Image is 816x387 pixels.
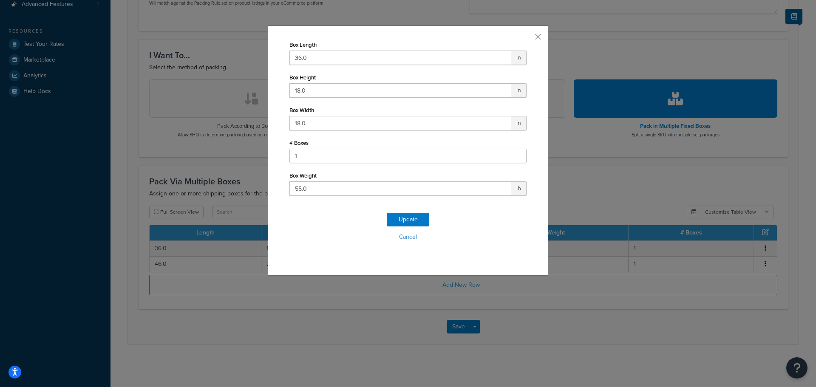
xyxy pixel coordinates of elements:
[511,83,527,98] span: in
[387,213,429,226] button: Update
[511,116,527,130] span: in
[289,231,527,243] button: Cancel
[289,172,317,179] label: Box Weight
[289,42,317,48] label: Box Length
[511,51,527,65] span: in
[511,181,527,196] span: lb
[289,74,316,81] label: Box Height
[289,140,309,146] label: # Boxes
[289,107,314,113] label: Box Width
